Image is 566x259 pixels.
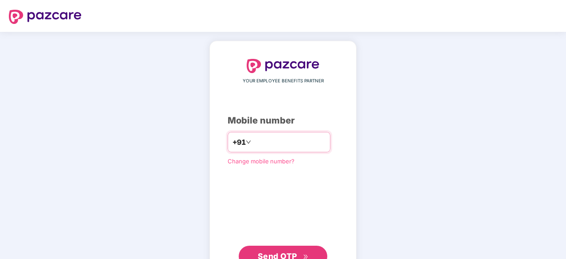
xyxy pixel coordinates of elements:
img: logo [9,10,81,24]
img: logo [247,59,319,73]
div: Mobile number [228,114,338,128]
span: +91 [233,137,246,148]
a: Change mobile number? [228,158,295,165]
span: down [246,139,251,145]
span: YOUR EMPLOYEE BENEFITS PARTNER [243,77,324,85]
